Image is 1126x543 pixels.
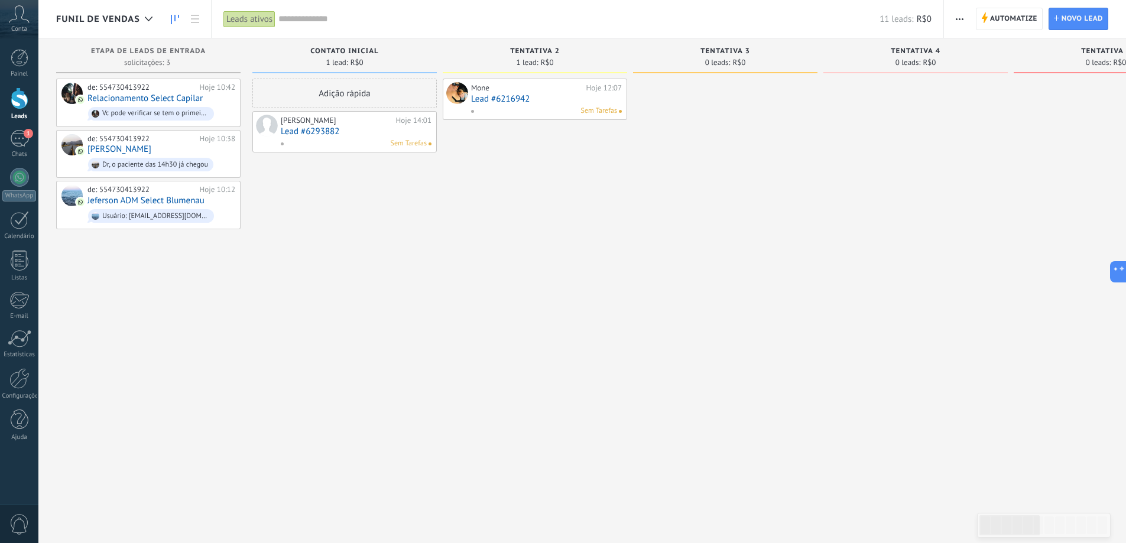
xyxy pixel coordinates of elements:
[76,147,85,155] img: com.amocrm.amocrmwa.svg
[510,47,560,56] span: tentativa 2
[87,196,205,206] a: Jeferson ADM Select Blumenau
[76,198,85,206] img: com.amocrm.amocrmwa.svg
[396,116,431,125] div: Hoje 14:01
[87,185,196,194] div: de: 554730413922
[61,185,83,206] div: Jeferson ADM Select Blumenau
[829,47,1002,57] div: tentativa 4
[990,8,1037,30] span: Automatize
[281,116,393,125] div: [PERSON_NAME]
[471,83,583,93] div: Mone
[700,47,750,56] span: tentativa 3
[429,142,431,145] span: Nenhuma tarefa atribuída
[917,14,932,25] span: R$0
[200,185,235,194] div: Hoje 10:12
[252,79,437,108] div: Adição rápida
[891,47,940,56] span: tentativa 4
[2,113,37,121] div: Leads
[185,8,205,31] a: Lista
[61,134,83,155] div: Bianca Gabriela
[258,47,431,57] div: Contato inicial
[880,14,913,25] span: 11 leads:
[2,313,37,320] div: E-mail
[124,59,170,66] span: solicitações: 3
[516,59,538,66] span: 1 lead:
[2,151,37,158] div: Chats
[2,233,37,240] div: Calendário
[976,8,1043,30] a: Automatize
[1049,8,1108,30] a: Novo lead
[619,110,622,113] span: Nenhuma tarefa atribuída
[56,14,140,25] span: Funil de vendas
[586,83,622,93] div: Hoje 12:07
[1062,8,1103,30] span: Novo lead
[223,11,275,28] div: Leads ativos
[326,59,348,66] span: 1 lead:
[87,144,151,154] a: [PERSON_NAME]
[581,106,617,116] span: Sem Tarefas
[281,126,431,136] a: Lead #6293882
[87,83,196,92] div: de: 554730413922
[200,83,235,92] div: Hoje 10:42
[2,190,36,201] div: WhatsApp
[2,392,37,400] div: Configurações
[102,109,209,118] div: Vc pode verificar se tem o primeiro horário disponível nesses dias da semana e o mais próximo pos...
[165,8,185,31] a: Leads
[310,47,378,56] span: Contato inicial
[62,47,235,57] div: Etapa de leads de entrada
[24,129,33,138] span: 1
[923,59,936,66] span: R$0
[951,8,968,30] button: Mais
[2,70,37,78] div: Painel
[449,47,621,57] div: tentativa 2
[2,351,37,359] div: Estatísticas
[11,25,27,33] span: Conta
[471,94,622,104] a: Lead #6216942
[2,434,37,441] div: Ajuda
[61,83,83,104] div: Relacionamento Select Capilar
[391,138,427,149] span: Sem Tarefas
[1113,59,1126,66] span: R$0
[102,161,208,169] div: Dr, o paciente das 14h30 já chegou
[87,93,203,103] a: Relacionamento Select Capilar
[895,59,921,66] span: 0 leads:
[76,96,85,104] img: com.amocrm.amocrmwa.svg
[2,274,37,282] div: Listas
[200,134,235,144] div: Hoje 10:38
[541,59,554,66] span: R$0
[732,59,745,66] span: R$0
[705,59,731,66] span: 0 leads:
[351,59,364,66] span: R$0
[1086,59,1111,66] span: 0 leads:
[639,47,812,57] div: tentativa 3
[87,134,196,144] div: de: 554730413922
[102,212,209,220] div: Usuário: [EMAIL_ADDRESS][DOMAIN_NAME] Senha: [SECURITY_DATA]
[91,47,206,56] span: Etapa de leads de entrada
